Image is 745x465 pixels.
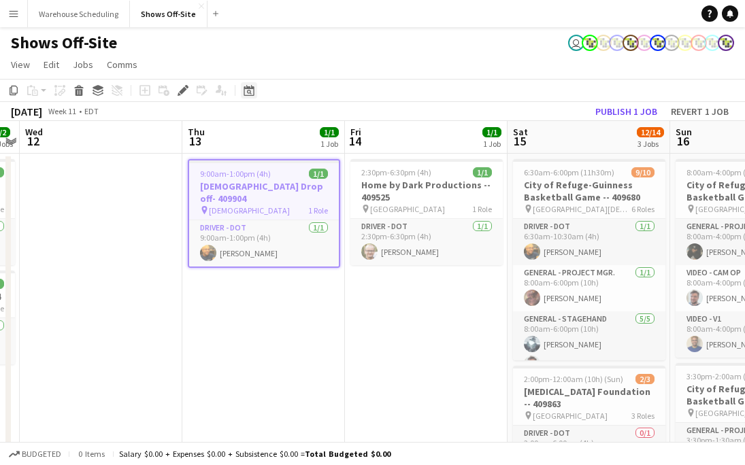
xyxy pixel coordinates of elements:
[718,35,734,51] app-user-avatar: Labor Coordinator
[482,127,501,137] span: 1/1
[663,35,680,51] app-user-avatar: Labor Coordinator
[107,58,137,71] span: Comms
[101,56,143,73] a: Comms
[511,133,528,149] span: 15
[130,1,208,27] button: Shows Off-Site
[320,127,339,137] span: 1/1
[11,58,30,71] span: View
[75,449,107,459] span: 0 items
[25,126,43,138] span: Wed
[636,35,652,51] app-user-avatar: Labor Coordinator
[200,169,271,179] span: 9:00am-1:00pm (4h)
[350,179,503,203] h3: Home by Dark Productions -- 409525
[568,35,584,51] app-user-avatar: Toryn Tamborello
[350,159,503,265] app-job-card: 2:30pm-6:30pm (4h)1/1Home by Dark Productions -- 409525 [GEOGRAPHIC_DATA]1 RoleDriver - DOT1/12:3...
[631,411,655,421] span: 3 Roles
[67,56,99,73] a: Jobs
[513,126,528,138] span: Sat
[44,58,59,71] span: Edit
[635,374,655,384] span: 2/3
[674,133,692,149] span: 16
[189,220,339,266] app-card-role: Driver - DOT1/19:00am-1:00pm (4h)[PERSON_NAME]
[22,449,61,459] span: Budgeted
[665,103,734,120] button: Revert 1 job
[582,35,598,51] app-user-avatar: Labor Coordinator
[119,449,391,459] div: Salary $0.00 + Expenses $0.00 + Subsistence $0.00 =
[513,385,665,410] h3: [MEDICAL_DATA] Foundation -- 409863
[623,35,639,51] app-user-avatar: Labor Coordinator
[637,127,664,137] span: 12/14
[45,106,79,116] span: Week 11
[186,133,205,149] span: 13
[609,35,625,51] app-user-avatar: Labor Coordinator
[524,374,623,384] span: 2:00pm-12:00am (10h) (Sun)
[513,179,665,203] h3: City of Refuge-Guinness Basketball Game -- 409680
[524,167,614,177] span: 6:30am-6:00pm (11h30m)
[631,167,655,177] span: 9/10
[513,219,665,265] app-card-role: Driver - DOT1/16:30am-10:30am (4h)[PERSON_NAME]
[691,35,707,51] app-user-avatar: Labor Coordinator
[11,33,117,53] h1: Shows Off-Site
[309,169,328,179] span: 1/1
[472,204,492,214] span: 1 Role
[370,204,445,214] span: [GEOGRAPHIC_DATA]
[595,35,612,51] app-user-avatar: Labor Coordinator
[704,35,721,51] app-user-avatar: Labor Coordinator
[28,1,130,27] button: Warehouse Scheduling
[73,58,93,71] span: Jobs
[189,180,339,205] h3: [DEMOGRAPHIC_DATA] Drop off- 409904
[350,219,503,265] app-card-role: Driver - DOT1/12:30pm-6:30pm (4h)[PERSON_NAME]
[23,133,43,149] span: 12
[188,126,205,138] span: Thu
[361,167,431,177] span: 2:30pm-6:30pm (4h)
[590,103,663,120] button: Publish 1 job
[188,159,340,268] app-job-card: 9:00am-1:00pm (4h)1/1[DEMOGRAPHIC_DATA] Drop off- 409904 [DEMOGRAPHIC_DATA]1 RoleDriver - DOT1/19...
[533,411,608,421] span: [GEOGRAPHIC_DATA]
[7,447,63,462] button: Budgeted
[631,204,655,214] span: 6 Roles
[677,35,693,51] app-user-avatar: Labor Coordinator
[308,205,328,216] span: 1 Role
[483,139,501,149] div: 1 Job
[533,204,631,214] span: [GEOGRAPHIC_DATA][DEMOGRAPHIC_DATA]
[513,159,665,360] app-job-card: 6:30am-6:00pm (11h30m)9/10City of Refuge-Guinness Basketball Game -- 409680 [GEOGRAPHIC_DATA][DEM...
[676,126,692,138] span: Sun
[638,139,663,149] div: 3 Jobs
[11,105,42,118] div: [DATE]
[38,56,65,73] a: Edit
[650,35,666,51] app-user-avatar: Labor Coordinator
[84,106,99,116] div: EDT
[320,139,338,149] div: 1 Job
[350,126,361,138] span: Fri
[513,265,665,311] app-card-role: General - Project Mgr.1/18:00am-6:00pm (10h)[PERSON_NAME]
[209,205,290,216] span: [DEMOGRAPHIC_DATA]
[5,56,35,73] a: View
[473,167,492,177] span: 1/1
[305,449,391,459] span: Total Budgeted $0.00
[348,133,361,149] span: 14
[513,311,665,436] app-card-role: General - Stagehand5/58:00am-6:00pm (10h)[PERSON_NAME][PERSON_NAME]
